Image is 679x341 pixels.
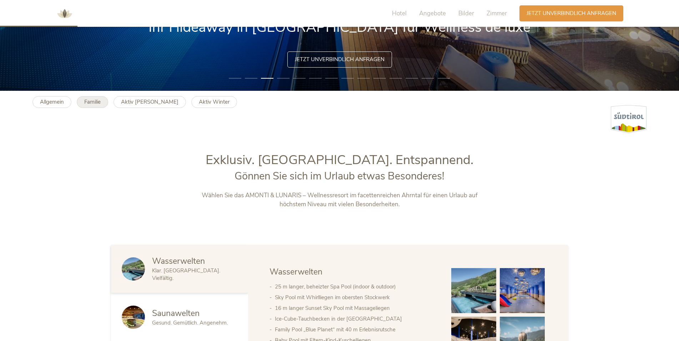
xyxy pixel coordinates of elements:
[191,96,237,108] a: Aktiv Winter
[32,96,71,108] a: Allgemein
[275,292,437,303] li: Sky Pool mit Whirlliegen im obersten Stockwerk
[191,191,489,209] p: Wählen Sie das AMONTI & LUNARIS – Wellnessresort im facettenreichen Ahrntal für einen Urlaub auf ...
[275,281,437,292] li: 25 m langer, beheizter Spa Pool (indoor & outdoor)
[527,10,616,17] span: Jetzt unverbindlich anfragen
[40,98,64,105] b: Allgemein
[275,313,437,324] li: Ice-Cube-Tauchbecken in der [GEOGRAPHIC_DATA]
[152,308,200,319] span: Saunawelten
[458,9,474,18] span: Bilder
[54,11,75,16] a: AMONTI & LUNARIS Wellnessresort
[295,56,384,63] span: Jetzt unverbindlich anfragen
[114,96,186,108] a: Aktiv [PERSON_NAME]
[235,169,444,183] span: Gönnen Sie sich im Urlaub etwas Besonderes!
[611,105,647,133] img: Südtirol
[121,98,178,105] b: Aktiv [PERSON_NAME]
[77,96,108,108] a: Familie
[270,266,322,277] span: Wasserwelten
[487,9,507,18] span: Zimmer
[152,256,205,267] span: Wasserwelten
[419,9,446,18] span: Angebote
[392,9,407,18] span: Hotel
[275,303,437,313] li: 16 m langer Sunset Sky Pool mit Massageliegen
[152,319,228,326] span: Gesund. Gemütlich. Angenehm.
[206,151,473,169] span: Exklusiv. [GEOGRAPHIC_DATA]. Entspannend.
[199,98,230,105] b: Aktiv Winter
[54,3,75,24] img: AMONTI & LUNARIS Wellnessresort
[275,324,437,335] li: Family Pool „Blue Planet“ mit 40 m Erlebnisrutsche
[152,267,220,282] span: Klar. [GEOGRAPHIC_DATA]. Vielfältig.
[84,98,101,105] b: Familie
